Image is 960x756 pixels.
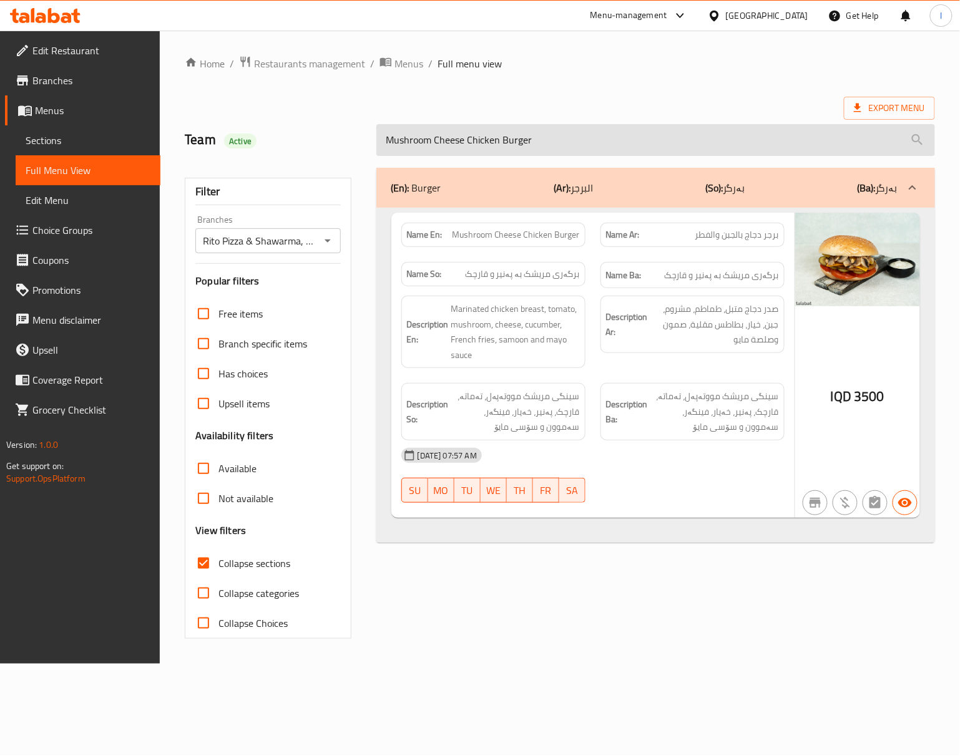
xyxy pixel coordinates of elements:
[16,155,160,185] a: Full Menu View
[185,130,361,149] h2: Team
[438,56,502,71] span: Full menu view
[39,437,58,453] span: 1.0.0
[5,36,160,65] a: Edit Restaurant
[5,305,160,335] a: Menu disclaimer
[195,274,340,288] h3: Popular filters
[32,313,150,327] span: Menu disclaimer
[185,56,225,71] a: Home
[5,335,160,365] a: Upsell
[218,616,288,631] span: Collapse Choices
[16,125,160,155] a: Sections
[465,268,580,281] span: برگەری مریشک بە پەنیر و قارچک
[831,384,851,409] span: IQD
[507,478,533,503] button: TH
[459,482,476,500] span: TU
[695,228,779,241] span: برجر دجاج بالجبن والفطر
[726,9,808,22] div: [GEOGRAPHIC_DATA]
[833,490,858,515] button: Purchased item
[35,103,150,118] span: Menus
[554,180,593,195] p: البرجر
[858,178,876,197] b: (Ba):
[481,478,507,503] button: WE
[32,402,150,417] span: Grocery Checklist
[407,268,442,281] strong: Name So:
[218,491,273,506] span: Not available
[650,389,779,435] span: سینگی مریشک مووتەپەل، تەماتە، قارچک، پەنیر، خەیار، فینگەر، سەموون و سۆسی مایۆ
[706,178,723,197] b: (So):
[6,458,64,474] span: Get support on:
[32,73,150,88] span: Branches
[858,180,898,195] p: بەرگر
[606,397,648,427] strong: Description Ba:
[407,228,443,241] strong: Name En:
[454,478,481,503] button: TU
[16,185,160,215] a: Edit Menu
[26,163,150,178] span: Full Menu View
[428,56,433,71] li: /
[391,180,441,195] p: Burger
[218,556,290,571] span: Collapse sections
[26,133,150,148] span: Sections
[863,490,888,515] button: Not has choices
[844,97,935,120] span: Export Menu
[451,389,580,435] span: سینگی مریشک مووتەپەل، تەماتە، قارچک، پەنیر، خەیار، فینگەر، سەموون و سۆسی مایۆ
[394,56,423,71] span: Menus
[5,365,160,395] a: Coverage Report
[559,478,585,503] button: SA
[224,133,257,148] div: Active
[590,8,667,23] div: Menu-management
[401,478,428,503] button: SU
[391,178,409,197] b: (En):
[5,275,160,305] a: Promotions
[254,56,365,71] span: Restaurants management
[218,396,270,411] span: Upsell items
[428,478,454,503] button: MO
[376,208,935,543] div: (En): Burger(Ar):البرجر(So):بەرگر(Ba):بەرگر
[650,301,779,347] span: صدر دجاج متبل، طماطم، مشروم، جبن، خيار، بطاطس مقلية، صمون وصلصة مايو
[606,268,642,283] strong: Name Ba:
[32,223,150,238] span: Choice Groups
[370,56,375,71] li: /
[6,470,86,487] a: Support.OpsPlatform
[407,482,423,500] span: SU
[407,317,449,347] strong: Description En:
[5,395,160,425] a: Grocery Checklist
[706,180,745,195] p: بەرگر
[433,482,449,500] span: MO
[854,384,884,409] span: 3500
[218,306,263,321] span: Free items
[32,253,150,268] span: Coupons
[32,283,150,298] span: Promotions
[380,56,423,72] a: Menus
[451,301,580,362] span: Marinated chicken breast, tomato, mushroom, cheese, cucumber, French fries, samoon and mayo sauce
[606,309,648,340] strong: Description Ar:
[803,490,828,515] button: Not branch specific item
[230,56,234,71] li: /
[413,450,482,462] span: [DATE] 07:57 AM
[218,586,299,601] span: Collapse categories
[32,43,150,58] span: Edit Restaurant
[5,245,160,275] a: Coupons
[893,490,918,515] button: Available
[26,193,150,208] span: Edit Menu
[218,366,268,381] span: Has choices
[5,215,160,245] a: Choice Groups
[224,135,257,147] span: Active
[512,482,528,500] span: TH
[795,213,920,306] img: Rito_Shawrma__Pizza_Mushr638911029028925187.jpg
[407,397,449,427] strong: Description So:
[5,95,160,125] a: Menus
[6,437,37,453] span: Version:
[940,9,942,22] span: l
[376,124,935,156] input: search
[218,461,257,476] span: Available
[239,56,365,72] a: Restaurants management
[195,178,340,205] div: Filter
[664,268,779,283] span: برگەری مریشک بە پەنیر و قارچک
[376,168,935,208] div: (En): Burger(Ar):البرجر(So):بەرگر(Ba):بەرگر
[185,56,935,72] nav: breadcrumb
[5,65,160,95] a: Branches
[32,372,150,387] span: Coverage Report
[195,523,246,538] h3: View filters
[195,429,273,443] h3: Availability filters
